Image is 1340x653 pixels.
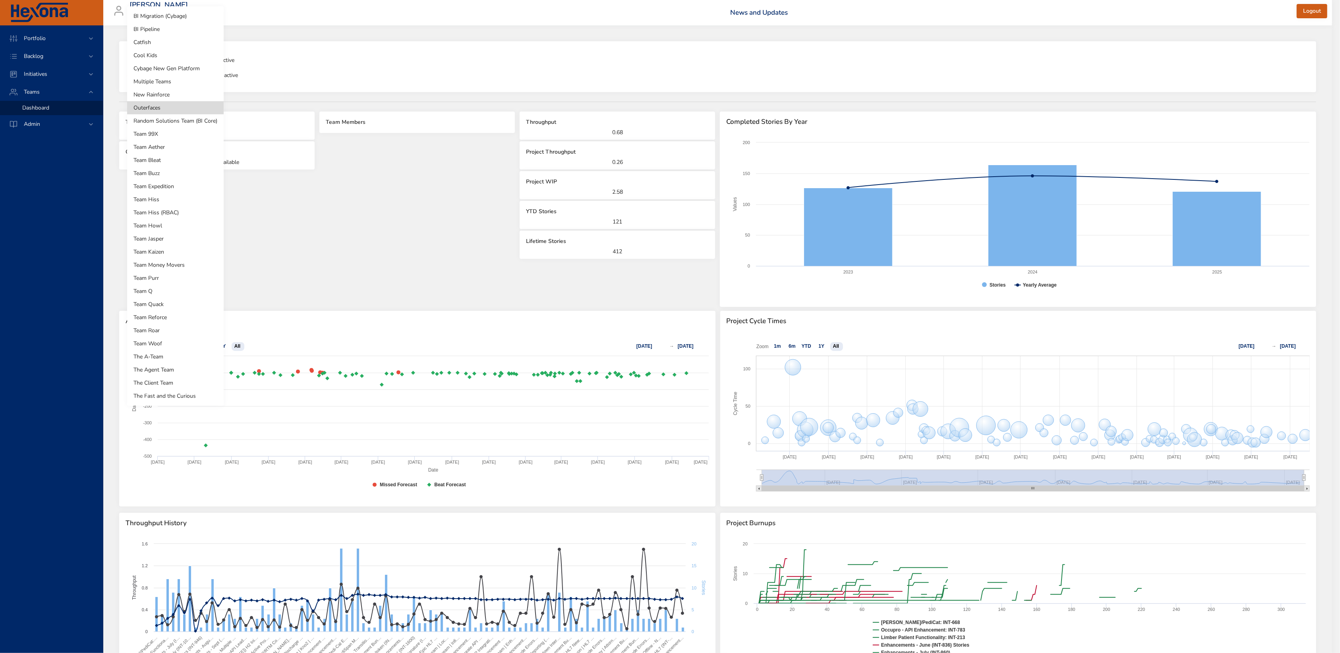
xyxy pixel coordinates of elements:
[127,389,224,403] li: The Fast and the Curious
[127,258,224,272] li: Team Money Movers
[127,311,224,324] li: Team Reforce
[127,49,224,62] li: Cool Kids
[127,62,224,75] li: Cybage New Gen Platform
[127,167,224,180] li: Team Buzz
[127,75,224,88] li: Multiple Teams
[127,114,224,127] li: Random Solutions Team (BI Core)
[127,180,224,193] li: Team Expedition
[127,206,224,219] li: Team Hiss (RBAC)
[127,337,224,350] li: Team Woof
[127,324,224,337] li: Team Roar
[127,141,224,154] li: Team Aether
[127,298,224,311] li: Team Quack
[127,376,224,389] li: The Client Team
[127,245,224,258] li: Team Kaizen
[127,36,224,49] li: Catfish
[127,272,224,285] li: Team Purr
[127,88,224,101] li: New Rainforce
[127,219,224,232] li: Team Howl
[127,232,224,245] li: Team Jasper
[127,10,224,23] li: BI Migration (Cybage)
[127,350,224,363] li: The A-Team
[127,154,224,167] li: Team Bleat
[127,193,224,206] li: Team Hiss
[127,363,224,376] li: The Agent Team
[127,23,224,36] li: BI Pipeline
[127,101,224,114] li: Outerfaces
[127,127,224,141] li: Team 99X
[127,285,224,298] li: Team Q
